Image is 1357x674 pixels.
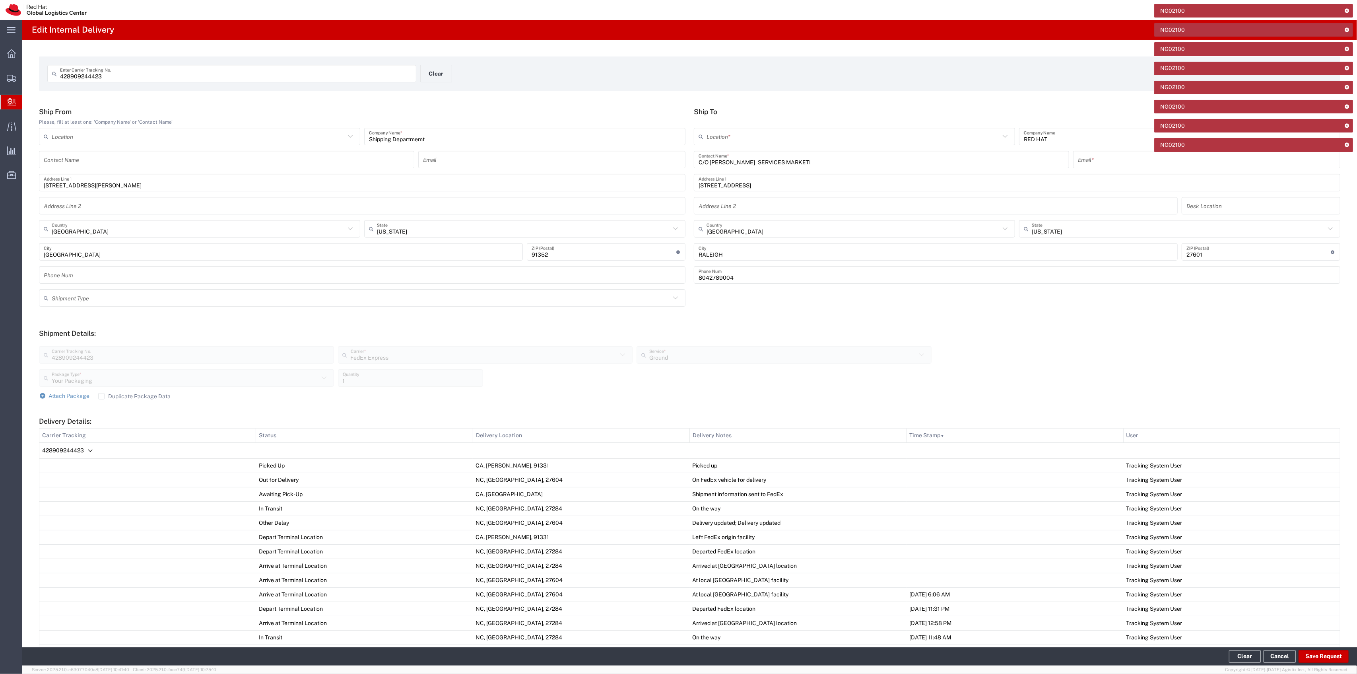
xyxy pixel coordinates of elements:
td: On the way [689,501,906,516]
span: NG02100 [1160,141,1185,149]
td: In-Transit [256,501,473,516]
td: NC, [GEOGRAPHIC_DATA], 27284 [473,602,689,616]
th: Time Stamp [907,428,1123,443]
td: Tracking System User [1123,645,1340,659]
td: Tracking System User [1123,458,1340,473]
td: NC, [GEOGRAPHIC_DATA], 27284 [473,501,689,516]
td: Tracking System User [1123,544,1340,559]
button: Save Request [1299,650,1349,663]
td: Tracking System User [1123,530,1340,544]
td: Depart Terminal Location [256,530,473,544]
td: Tracking System User [1123,473,1340,487]
span: [DATE] 10:41:40 [98,667,129,672]
td: Tracking System User [1123,587,1340,602]
td: Tracking System User [1123,559,1340,573]
td: [DATE] 11:48 AM [907,630,1123,645]
td: Arrive at Terminal Location [256,616,473,630]
th: Delivery Notes [689,428,906,443]
td: NC, [GEOGRAPHIC_DATA], 27284 [473,559,689,573]
th: Carrier Tracking [39,428,256,443]
span: Server: 2025.21.0-c63077040a8 [32,667,129,672]
span: 428909244423 [42,447,84,454]
div: Please, fill at least one: 'Company Name' or 'Contact Name' [39,119,685,126]
td: Arrived at [GEOGRAPHIC_DATA] location [689,616,906,630]
td: In-Transit [256,645,473,659]
td: Tracking System User [1123,602,1340,616]
span: Client: 2025.21.0-faee749 [133,667,216,672]
button: Clear [1229,650,1261,663]
td: CA, [PERSON_NAME], 91331 [473,530,689,544]
label: Duplicate Package Data [98,393,171,399]
th: User [1123,428,1340,443]
span: NG02100 [1160,45,1185,53]
th: Delivery Location [473,428,689,443]
span: NG02100 [1160,64,1185,72]
th: Status [256,428,473,443]
td: CA, [GEOGRAPHIC_DATA] [473,487,689,501]
span: Attach Package [49,393,90,399]
span: [DATE] 10:25:10 [185,667,216,672]
td: On the way [689,630,906,645]
h4: Edit Internal Delivery [32,20,114,40]
td: Tracking System User [1123,487,1340,501]
h5: Delivery Details: [39,417,1340,425]
td: Departed FedEx location [689,602,906,616]
td: Other Delay [256,516,473,530]
span: NG02100 [1160,26,1185,34]
td: Tracking System User [1123,501,1340,516]
td: [DATE] 11:31 PM [907,602,1123,616]
td: Depart Terminal Location [256,544,473,559]
td: Arrive at Terminal Location [256,559,473,573]
td: Arrive at Terminal Location [256,587,473,602]
td: At local [GEOGRAPHIC_DATA] facility [689,573,906,587]
h5: Shipment Details: [39,329,1340,337]
td: In-Transit [256,630,473,645]
td: NC, [GEOGRAPHIC_DATA], 27604 [473,516,689,530]
td: NC, [GEOGRAPHIC_DATA], 27284 [473,544,689,559]
td: [DATE] 5:07 PM [907,645,1123,659]
td: Tracking System User [1123,630,1340,645]
td: Shipment information sent to FedEx [689,487,906,501]
a: Cancel [1264,650,1296,663]
h5: Ship From [39,107,685,116]
td: Awaiting Pick-Up [256,487,473,501]
span: NG02100 [1160,7,1185,15]
td: Tracking System User [1123,573,1340,587]
td: At local [GEOGRAPHIC_DATA] facility [689,587,906,602]
td: On the way [689,645,906,659]
td: CA, [PERSON_NAME], 91331 [473,458,689,473]
td: Arrive at Terminal Location [256,573,473,587]
td: Picked up [689,458,906,473]
td: Picked Up [256,458,473,473]
td: Out for Delivery [256,473,473,487]
h5: Ship To [694,107,1340,116]
td: Tracking System User [1123,616,1340,630]
td: Arrived at [GEOGRAPHIC_DATA] location [689,559,906,573]
span: NG02100 [1160,103,1185,111]
td: Delivery updated; Delivery updated [689,516,906,530]
td: On FedEx vehicle for delivery [689,473,906,487]
td: [DATE] 6:06 AM [907,587,1123,602]
td: Depart Terminal Location [256,602,473,616]
td: [DATE] 12:58 PM [907,616,1123,630]
td: MS, [PERSON_NAME], 38804 [473,645,689,659]
td: NC, [GEOGRAPHIC_DATA], 27284 [473,616,689,630]
td: Departed FedEx location [689,544,906,559]
td: NC, [GEOGRAPHIC_DATA], 27284 [473,630,689,645]
span: NG02100 [1160,83,1185,92]
span: Copyright © [DATE]-[DATE] Agistix Inc., All Rights Reserved [1225,666,1347,673]
img: logo [6,4,87,16]
td: Tracking System User [1123,516,1340,530]
td: NC, [GEOGRAPHIC_DATA], 27604 [473,587,689,602]
td: Left FedEx origin facility [689,530,906,544]
button: Clear [420,65,452,82]
td: NC, [GEOGRAPHIC_DATA], 27604 [473,473,689,487]
td: NC, [GEOGRAPHIC_DATA], 27604 [473,573,689,587]
span: NG02100 [1160,122,1185,130]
